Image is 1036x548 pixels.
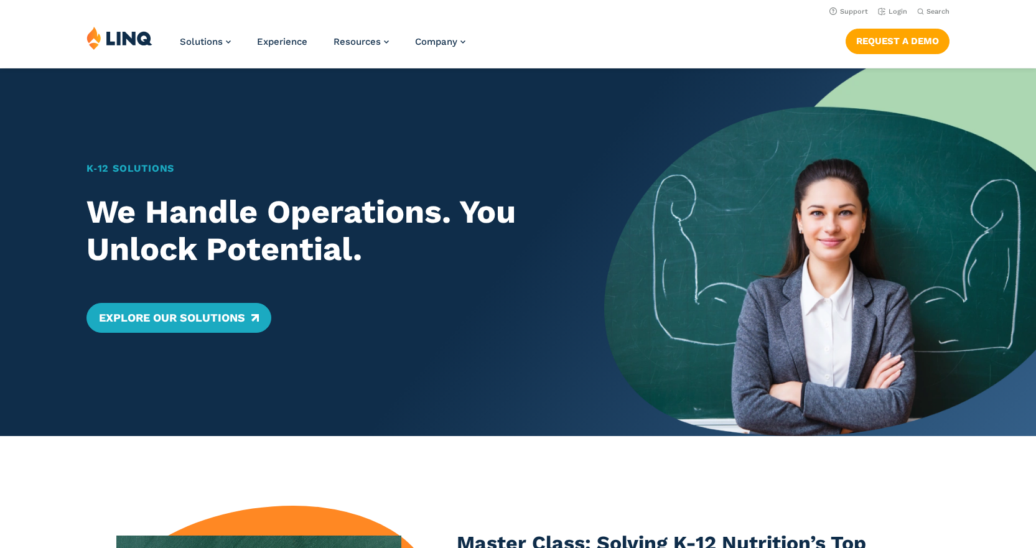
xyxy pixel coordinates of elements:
img: LINQ | K‑12 Software [86,26,152,50]
button: Open Search Bar [917,7,950,16]
span: Company [415,36,457,47]
a: Resources [334,36,389,47]
a: Company [415,36,465,47]
a: Experience [257,36,307,47]
a: Support [829,7,868,16]
span: Resources [334,36,381,47]
nav: Primary Navigation [180,26,465,67]
span: Solutions [180,36,223,47]
a: Request a Demo [846,29,950,53]
a: Login [878,7,907,16]
h2: We Handle Operations. You Unlock Potential. [86,193,562,268]
a: Explore Our Solutions [86,303,271,333]
img: Home Banner [604,68,1036,436]
h1: K‑12 Solutions [86,161,562,176]
nav: Button Navigation [846,26,950,53]
span: Search [926,7,950,16]
a: Solutions [180,36,231,47]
